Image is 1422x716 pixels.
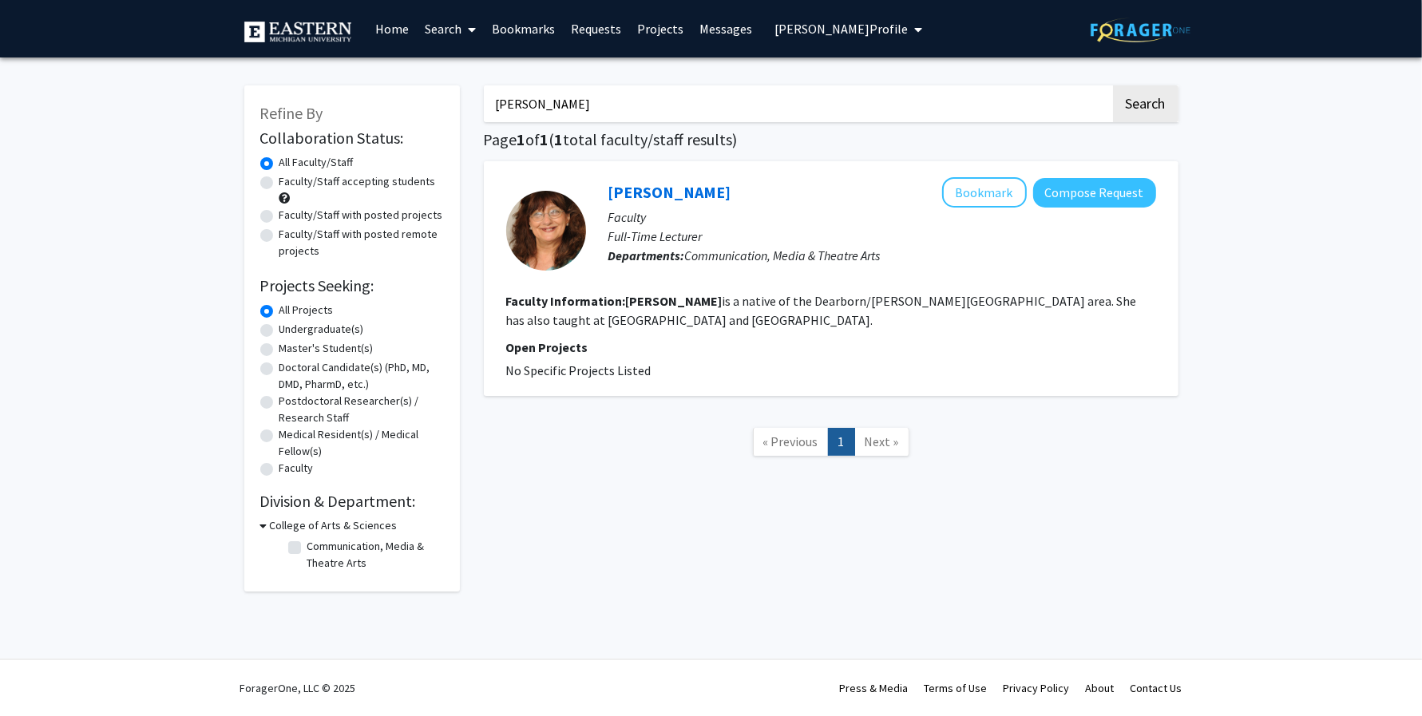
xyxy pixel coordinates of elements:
img: Eastern Michigan University Logo [244,22,352,42]
span: Communication, Media & Theatre Arts [685,247,881,263]
span: 1 [541,129,549,149]
a: Bookmarks [484,1,563,57]
b: [PERSON_NAME] [626,293,723,309]
span: « Previous [763,433,818,449]
label: Master's Student(s) [279,340,374,357]
button: Search [1113,85,1178,122]
img: ForagerOne Logo [1091,18,1190,42]
a: Messages [691,1,760,57]
label: Communication, Media & Theatre Arts [307,538,440,572]
a: Next Page [854,428,909,456]
a: Requests [563,1,629,57]
a: 1 [828,428,855,456]
iframe: Chat [12,644,68,704]
button: Compose Request to Margie Brooks [1033,178,1156,208]
span: 1 [517,129,526,149]
a: Search [417,1,484,57]
label: Postdoctoral Researcher(s) / Research Staff [279,393,444,426]
b: Departments: [608,247,685,263]
a: [PERSON_NAME] [608,182,731,202]
label: All Projects [279,302,334,318]
h1: Page of ( total faculty/staff results) [484,130,1178,149]
label: Faculty/Staff with posted projects [279,207,443,224]
span: 1 [555,129,564,149]
a: Projects [629,1,691,57]
div: ForagerOne, LLC © 2025 [240,660,356,716]
label: Faculty/Staff with posted remote projects [279,226,444,259]
label: Faculty [279,460,314,477]
a: Privacy Policy [1004,681,1070,695]
p: Open Projects [506,338,1156,357]
h2: Collaboration Status: [260,129,444,148]
span: Refine By [260,103,323,123]
span: [PERSON_NAME] Profile [774,21,908,37]
p: Faculty [608,208,1156,227]
h3: College of Arts & Sciences [270,517,398,534]
a: Press & Media [840,681,909,695]
p: Full-Time Lecturer [608,227,1156,246]
label: All Faculty/Staff [279,154,354,171]
fg-read-more: is a native of the Dearborn/[PERSON_NAME][GEOGRAPHIC_DATA] area. She has also taught at [GEOGRAPH... [506,293,1137,328]
span: Next » [865,433,899,449]
h2: Division & Department: [260,492,444,511]
a: Previous Page [753,428,829,456]
b: Faculty Information: [506,293,626,309]
label: Doctoral Candidate(s) (PhD, MD, DMD, PharmD, etc.) [279,359,444,393]
a: About [1086,681,1115,695]
h2: Projects Seeking: [260,276,444,295]
input: Search Keywords [484,85,1111,122]
label: Medical Resident(s) / Medical Fellow(s) [279,426,444,460]
nav: Page navigation [484,412,1178,477]
span: No Specific Projects Listed [506,362,652,378]
label: Faculty/Staff accepting students [279,173,436,190]
button: Add Margie Brooks to Bookmarks [942,177,1027,208]
a: Contact Us [1131,681,1182,695]
a: Terms of Use [925,681,988,695]
a: Home [367,1,417,57]
label: Undergraduate(s) [279,321,364,338]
